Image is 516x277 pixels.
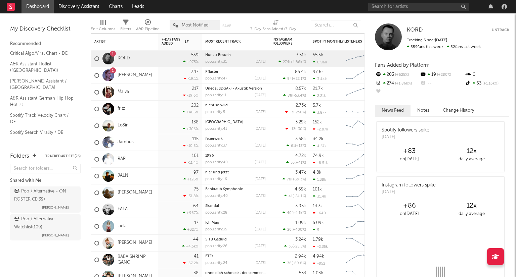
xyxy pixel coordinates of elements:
[184,160,199,165] div: -11.4 %
[182,110,199,114] div: +406 %
[407,27,423,33] span: KORD
[205,154,266,158] div: 1996
[287,211,292,215] span: 40
[313,228,319,232] div: 5
[378,155,440,163] div: on [DATE]
[10,164,81,173] input: Search for folders...
[313,221,324,225] div: 5.09k
[465,79,509,88] div: 63
[205,120,243,124] a: [GEOGRAPHIC_DATA]
[205,255,266,258] div: ETFs
[255,194,266,198] div: [DATE]
[313,244,328,249] div: -2.35k
[313,70,324,74] div: 97.6k
[205,271,289,275] a: ohne dich schmeckt der sommer nur nach sand
[287,178,291,181] span: 78
[118,240,152,246] a: [PERSON_NAME]
[313,261,325,266] div: -852
[289,245,293,248] span: 35
[194,254,199,259] div: 41
[375,105,411,116] button: News Feed
[205,238,227,241] a: 5 TB Geduld
[205,204,266,208] div: Skandal
[205,94,226,97] div: popularity: 11
[343,50,373,67] svg: Chart title
[295,254,306,259] div: 2.94k
[296,103,306,108] div: 2.73k
[205,104,266,107] div: nicht so wild
[293,77,305,81] span: +22.1 %
[205,161,228,164] div: popularity: 40
[295,204,306,208] div: 3.95k
[193,204,199,208] div: 64
[382,134,429,141] div: [DATE]
[191,53,199,57] div: 559
[343,101,373,117] svg: Chart title
[295,221,306,225] div: 1.09k
[118,173,128,179] a: JALN
[10,50,74,57] a: Critical Algo/Viral Chart - DE
[295,170,306,175] div: 3.47k
[205,177,227,181] div: popularity: 16
[118,56,130,61] a: KORD
[118,72,152,78] a: [PERSON_NAME]
[118,254,155,266] a: BABA SHRIMP GANG
[255,261,266,265] div: [DATE]
[10,152,29,160] div: Folders
[283,261,306,265] div: ( )
[343,252,373,268] svg: Chart title
[295,187,306,191] div: 4.69k
[440,202,503,210] div: 12 x
[91,17,115,36] div: Edit Columns
[286,127,306,131] div: ( )
[284,194,306,198] div: ( )
[10,95,74,108] a: A&R Assistant German Hip Hop Hotlist
[296,127,305,131] span: -30 %
[290,60,305,64] span: +1.86k %
[420,79,464,88] div: --
[205,171,266,174] div: hier und jetzt
[382,189,436,196] div: [DATE]
[205,53,266,57] div: Nur zu Besuch
[255,110,266,114] div: [DATE]
[283,76,306,81] div: ( )
[287,77,292,81] span: 94
[293,228,305,232] span: +400 %
[205,204,219,208] a: Skandal
[375,63,430,68] span: Fans Added by Platform
[313,254,324,259] div: 4.94k
[343,218,373,235] svg: Chart title
[289,195,293,198] span: 41
[343,201,373,218] svg: Chart title
[285,110,306,114] div: ( )
[250,17,301,36] div: 7-Day Fans Added (7-Day Fans Added)
[407,45,481,49] span: 52 fans last week
[162,38,183,46] span: 7-Day Fans Added
[118,190,152,196] a: [PERSON_NAME]
[440,147,503,155] div: 12 x
[183,211,199,215] div: +967 %
[292,178,305,181] span: +39.3 %
[313,237,323,242] div: 1.79k
[295,237,306,242] div: 3.24k
[193,271,199,275] div: 38
[313,271,323,275] div: 1.03k
[183,144,199,148] div: -10.8 %
[205,261,227,265] div: popularity: 24
[283,211,306,215] div: ( )
[10,177,81,185] div: Shared with Me
[295,120,306,124] div: 3.29k
[313,177,326,182] div: 1.38k
[286,160,306,165] div: ( )
[184,76,199,81] div: -19.1 %
[440,155,503,163] div: daily average
[94,40,145,44] div: Artist
[288,94,292,98] span: 88
[492,27,509,34] button: Untrack
[343,84,373,101] svg: Chart title
[294,111,305,114] span: -250 %
[118,89,129,95] a: Maiva
[283,60,289,64] span: 274
[296,53,306,57] div: 3.51k
[290,127,295,131] span: -13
